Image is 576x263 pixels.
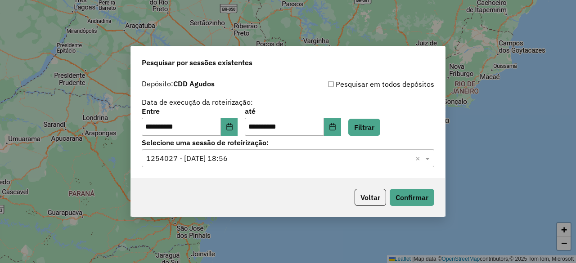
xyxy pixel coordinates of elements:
[245,106,341,116] label: até
[415,153,423,164] span: Clear all
[324,118,341,136] button: Choose Date
[142,106,238,116] label: Entre
[355,189,386,206] button: Voltar
[142,78,215,89] label: Depósito:
[142,97,253,107] label: Data de execução da roteirização:
[173,79,215,88] strong: CDD Agudos
[390,189,434,206] button: Confirmar
[221,118,238,136] button: Choose Date
[288,79,434,89] div: Pesquisar em todos depósitos
[348,119,380,136] button: Filtrar
[142,137,434,148] label: Selecione uma sessão de roteirização:
[142,57,252,68] span: Pesquisar por sessões existentes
